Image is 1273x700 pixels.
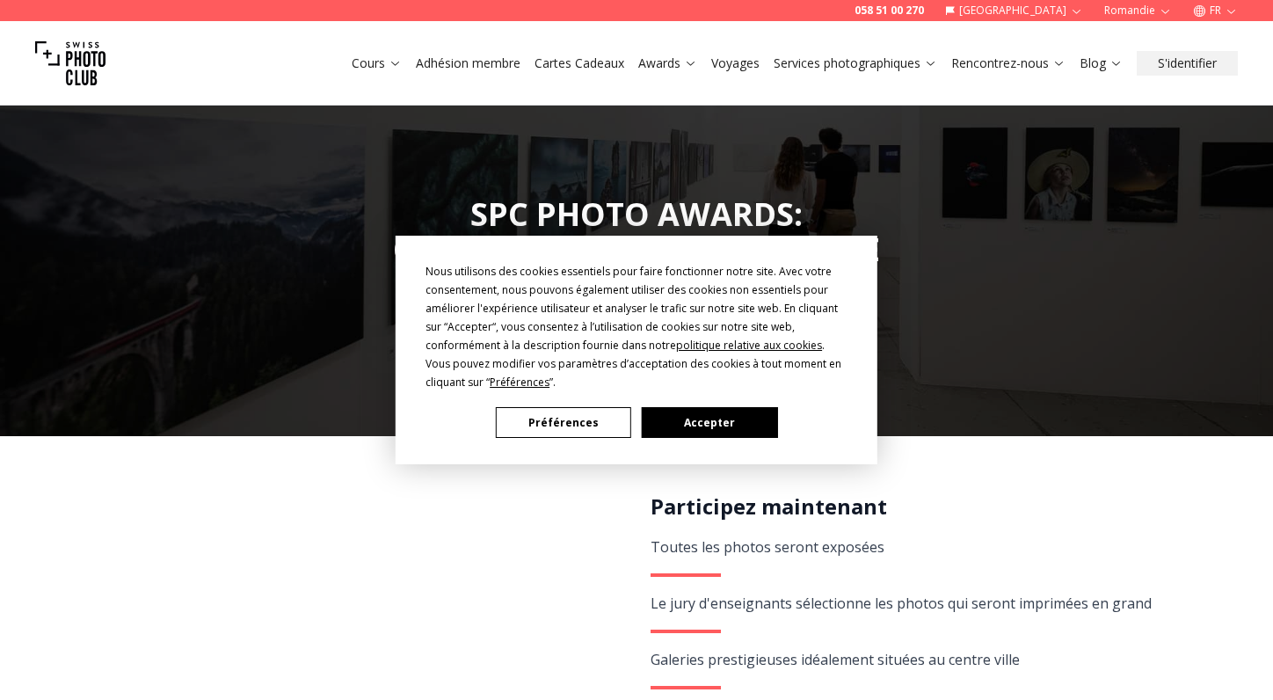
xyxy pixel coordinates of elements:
button: Accepter [642,407,777,438]
button: Préférences [496,407,631,438]
div: Cookie Consent Prompt [396,236,877,464]
span: politique relative aux cookies [676,338,822,353]
span: Préférences [490,375,549,390]
div: Nous utilisons des cookies essentiels pour faire fonctionner notre site. Avec votre consentement,... [426,262,847,391]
